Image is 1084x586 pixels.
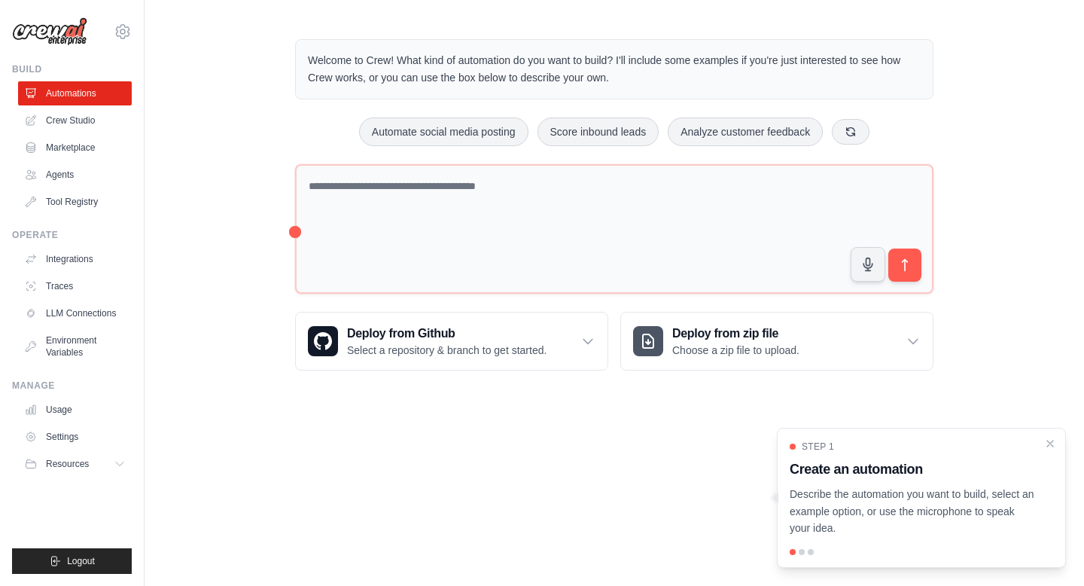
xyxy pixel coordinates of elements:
[347,343,547,358] p: Select a repository & branch to get started.
[18,108,132,133] a: Crew Studio
[18,81,132,105] a: Automations
[668,118,823,146] button: Analyze customer feedback
[18,163,132,187] a: Agents
[672,343,799,358] p: Choose a zip file to upload.
[359,118,528,146] button: Automate social media posting
[18,247,132,271] a: Integrations
[18,136,132,160] a: Marketplace
[18,190,132,214] a: Tool Registry
[308,52,921,87] p: Welcome to Crew! What kind of automation do you want to build? I'll include some examples if you'...
[18,425,132,449] a: Settings
[12,17,87,46] img: Logo
[18,452,132,476] button: Resources
[802,441,834,453] span: Step 1
[18,274,132,298] a: Traces
[12,548,132,574] button: Logout
[12,229,132,241] div: Operate
[12,380,132,392] div: Manage
[1044,438,1056,450] button: Close walkthrough
[18,398,132,422] a: Usage
[46,458,89,470] span: Resources
[672,325,799,343] h3: Deploy from zip file
[67,555,95,567] span: Logout
[347,325,547,343] h3: Deploy from Github
[12,63,132,75] div: Build
[18,301,132,325] a: LLM Connections
[537,118,659,146] button: Score inbound leads
[18,328,132,365] a: Environment Variables
[790,486,1035,537] p: Describe the automation you want to build, select an example option, or use the microphone to spe...
[790,459,1035,480] h3: Create an automation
